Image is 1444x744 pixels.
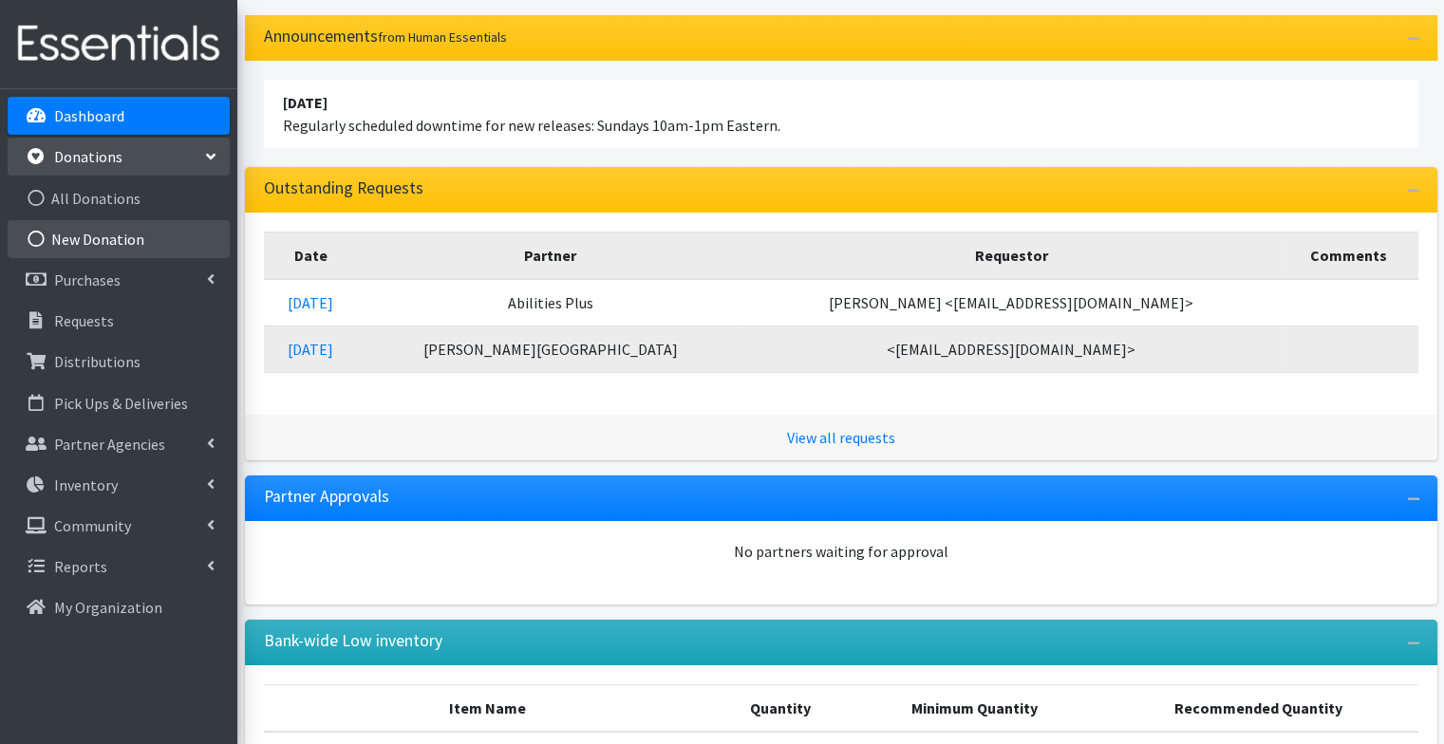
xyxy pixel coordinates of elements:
p: Reports [54,557,107,576]
p: Pick Ups & Deliveries [54,394,188,413]
a: Distributions [8,343,230,381]
th: Recommended Quantity [1099,684,1418,732]
th: Partner [358,232,742,279]
li: Regularly scheduled downtime for new releases: Sundays 10am-1pm Eastern. [264,80,1418,148]
a: [DATE] [288,340,333,359]
a: Donations [8,138,230,176]
a: Partner Agencies [8,425,230,463]
p: Distributions [54,352,141,371]
h3: Announcements [264,27,507,46]
a: Requests [8,302,230,340]
p: Requests [54,311,114,330]
p: Purchases [54,270,121,289]
th: Minimum Quantity [851,684,1099,732]
a: Pick Ups & Deliveries [8,384,230,422]
td: [PERSON_NAME] <[EMAIL_ADDRESS][DOMAIN_NAME]> [742,279,1280,326]
p: My Organization [54,598,162,617]
h3: Bank-wide Low inventory [264,631,442,651]
a: My Organization [8,588,230,626]
p: Community [54,516,131,535]
th: Comments [1280,232,1418,279]
a: Inventory [8,466,230,504]
a: Purchases [8,261,230,299]
h3: Partner Approvals [264,487,389,507]
a: Dashboard [8,97,230,135]
td: Abilities Plus [358,279,742,326]
p: Inventory [54,475,118,494]
a: All Donations [8,179,230,217]
p: Donations [54,147,122,166]
a: New Donation [8,220,230,258]
strong: [DATE] [283,93,328,112]
h3: Outstanding Requests [264,178,423,198]
td: [PERSON_NAME][GEOGRAPHIC_DATA] [358,325,742,372]
div: No partners waiting for approval [264,540,1418,563]
p: Partner Agencies [54,435,165,454]
th: Item Name [264,684,711,732]
a: [DATE] [288,293,333,312]
small: from Human Essentials [378,28,507,46]
td: <[EMAIL_ADDRESS][DOMAIN_NAME]> [742,325,1280,372]
th: Requestor [742,232,1280,279]
a: View all requests [787,428,895,447]
th: Quantity [711,684,851,732]
a: Reports [8,548,230,586]
th: Date [264,232,359,279]
a: Community [8,507,230,545]
p: Dashboard [54,106,124,125]
img: HumanEssentials [8,12,230,76]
